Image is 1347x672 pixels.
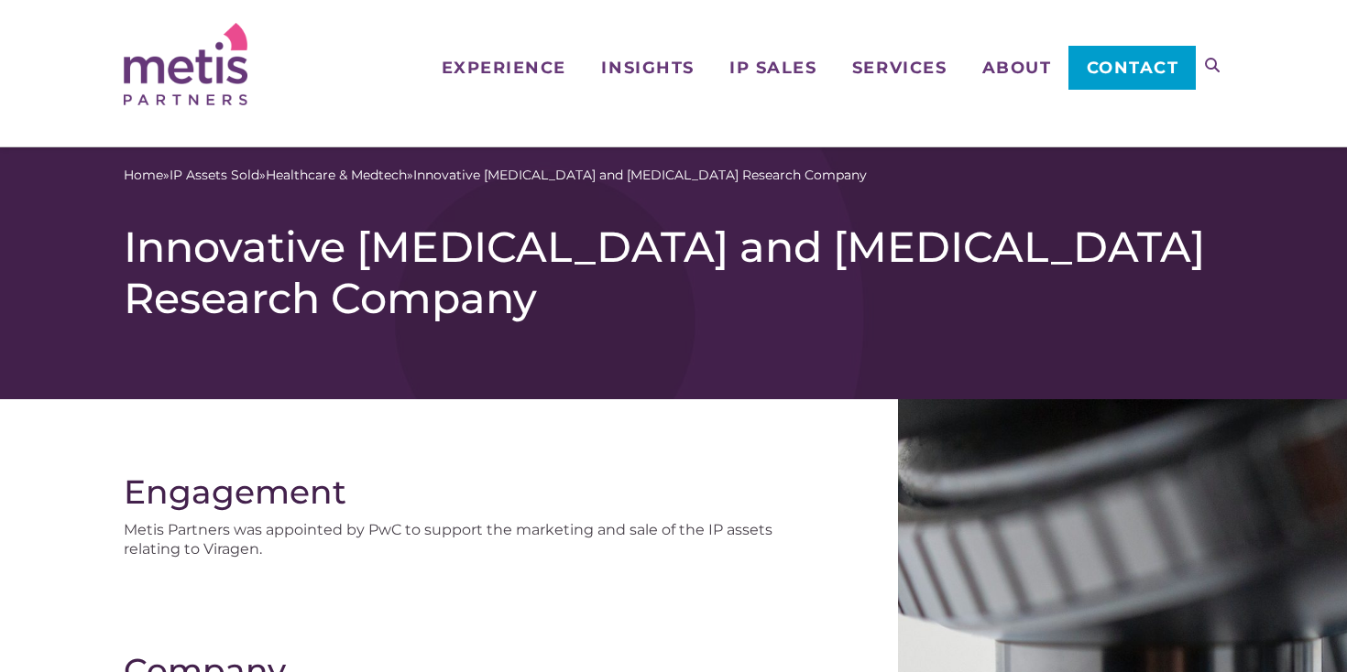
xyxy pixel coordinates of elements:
[413,166,867,185] span: Innovative [MEDICAL_DATA] and [MEDICAL_DATA] Research Company
[729,60,816,76] span: IP Sales
[170,166,259,185] a: IP Assets Sold
[124,472,825,511] h2: Engagement
[601,60,694,76] span: Insights
[266,166,407,185] a: Healthcare & Medtech
[124,23,247,105] img: Metis Partners
[1068,46,1196,90] a: Contact
[982,60,1052,76] span: About
[124,222,1223,324] h1: Innovative [MEDICAL_DATA] and [MEDICAL_DATA] Research Company
[124,166,867,185] span: » » »
[442,60,566,76] span: Experience
[124,520,825,558] p: Metis Partners was appointed by PwC to support the marketing and sale of the IP assets relating t...
[852,60,947,76] span: Services
[1087,60,1179,76] span: Contact
[124,166,163,185] a: Home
